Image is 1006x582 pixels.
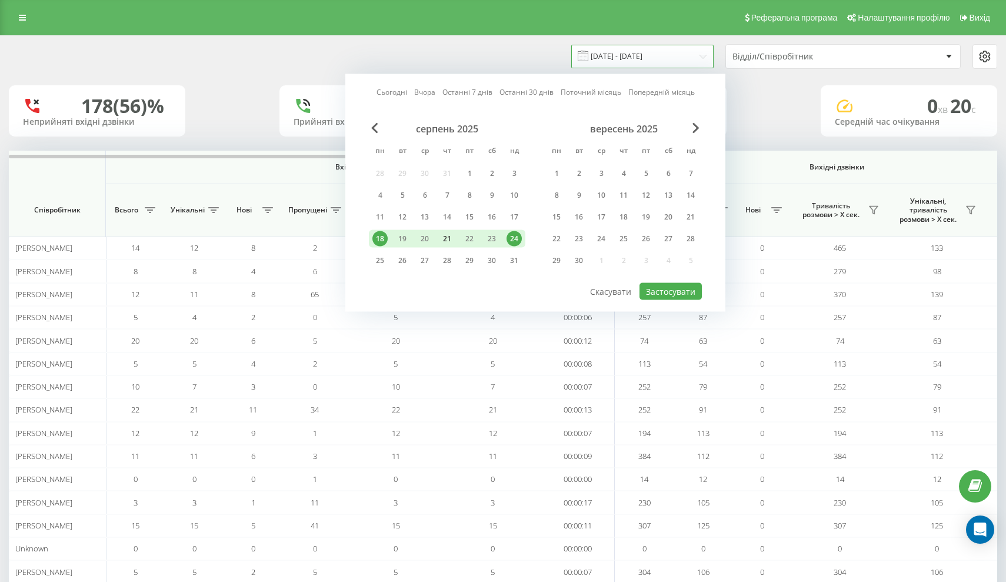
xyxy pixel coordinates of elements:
[392,451,400,461] span: 11
[462,166,477,181] div: 1
[313,381,317,392] span: 0
[590,208,612,226] div: ср 17 вер 2025 р.
[638,188,654,203] div: 12
[699,312,707,322] span: 87
[797,201,865,220] span: Тривалість розмови > Х сек.
[481,208,503,226] div: сб 16 серп 2025 р.
[760,289,764,300] span: 0
[414,252,436,270] div: ср 27 серп 2025 р.
[638,312,651,322] span: 257
[635,208,657,226] div: пт 19 вер 2025 р.
[616,209,631,225] div: 18
[491,358,495,369] span: 5
[481,252,503,270] div: сб 30 серп 2025 р.
[190,404,198,415] span: 21
[15,451,72,461] span: [PERSON_NAME]
[251,266,255,277] span: 4
[858,13,950,22] span: Налаштування профілю
[568,165,590,182] div: вт 2 вер 2025 р.
[541,468,615,491] td: 00:00:00
[699,335,707,346] span: 63
[661,231,676,247] div: 27
[484,188,499,203] div: 9
[192,381,196,392] span: 7
[682,143,699,161] abbr: неділя
[251,312,255,322] span: 2
[131,451,139,461] span: 11
[933,358,941,369] span: 54
[369,187,391,204] div: пн 4 серп 2025 р.
[251,358,255,369] span: 4
[697,428,709,438] span: 113
[417,231,432,247] div: 20
[131,404,139,415] span: 22
[462,253,477,268] div: 29
[251,451,255,461] span: 6
[548,143,565,161] abbr: понеділок
[638,358,651,369] span: 113
[541,375,615,398] td: 00:00:07
[503,165,525,182] div: нд 3 серп 2025 р.
[15,242,72,253] span: [PERSON_NAME]
[190,451,198,461] span: 11
[638,231,654,247] div: 26
[15,266,72,277] span: [PERSON_NAME]
[679,187,702,204] div: нд 14 вер 2025 р.
[394,143,411,161] abbr: вівторок
[615,143,632,161] abbr: четвер
[15,289,72,300] span: [PERSON_NAME]
[612,208,635,226] div: чт 18 вер 2025 р.
[491,312,495,322] span: 4
[760,428,764,438] span: 0
[836,335,844,346] span: 74
[369,123,525,135] div: серпень 2025
[313,451,317,461] span: 3
[571,209,587,225] div: 16
[683,231,698,247] div: 28
[640,474,648,484] span: 14
[484,231,499,247] div: 23
[638,428,651,438] span: 194
[541,329,615,352] td: 00:00:12
[570,143,588,161] abbr: вівторок
[489,428,497,438] span: 12
[545,208,568,226] div: пн 15 вер 2025 р.
[699,404,707,415] span: 91
[507,253,522,268] div: 31
[251,474,255,484] span: 0
[568,208,590,226] div: вт 16 вер 2025 р.
[371,143,389,161] abbr: понеділок
[938,103,950,116] span: хв
[549,166,564,181] div: 1
[639,283,702,300] button: Застосувати
[311,404,319,415] span: 34
[834,312,846,322] span: 257
[561,87,621,98] a: Поточний місяць
[416,143,434,161] abbr: середа
[933,381,941,392] span: 79
[489,451,497,461] span: 11
[616,188,631,203] div: 11
[190,335,198,346] span: 20
[616,166,631,181] div: 4
[394,358,398,369] span: 5
[190,428,198,438] span: 12
[369,230,391,248] div: пн 18 серп 2025 р.
[635,187,657,204] div: пт 12 вер 2025 р.
[311,289,319,300] span: 65
[462,209,477,225] div: 15
[966,516,994,544] div: Open Intercom Messenger
[571,188,587,203] div: 9
[541,422,615,445] td: 00:00:07
[417,253,432,268] div: 27
[15,335,72,346] span: [PERSON_NAME]
[836,474,844,484] span: 14
[491,474,495,484] span: 0
[635,165,657,182] div: пт 5 вер 2025 р.
[439,253,455,268] div: 28
[638,209,654,225] div: 19
[136,162,584,172] span: Вхідні дзвінки
[638,451,651,461] span: 384
[131,242,139,253] span: 14
[541,306,615,329] td: 00:00:06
